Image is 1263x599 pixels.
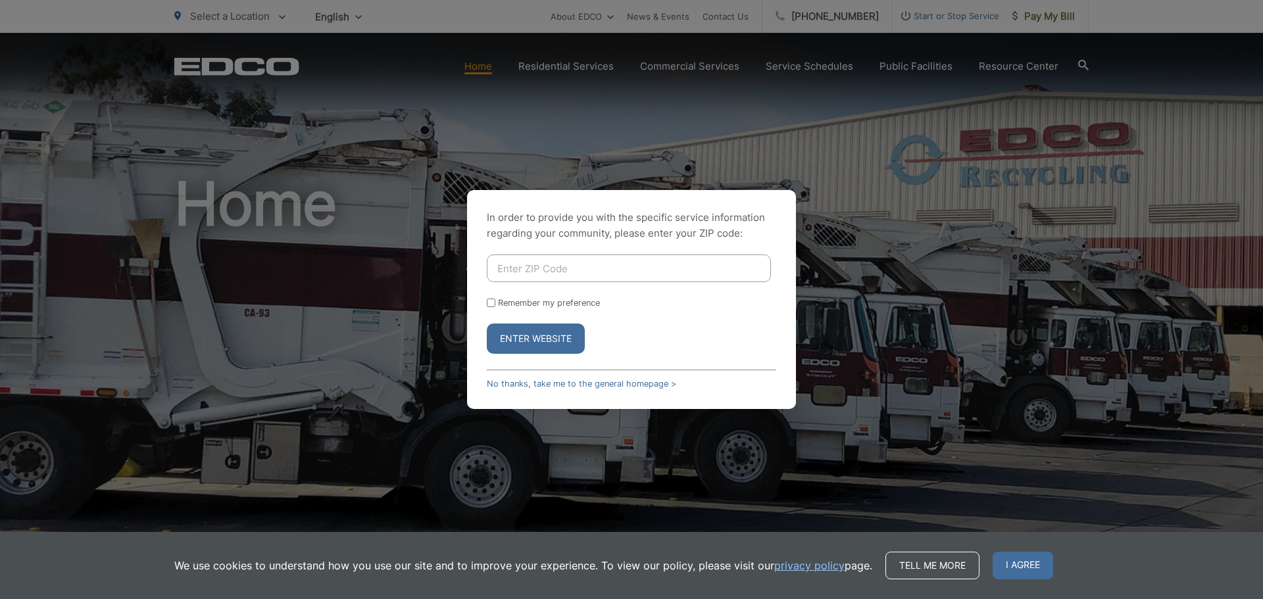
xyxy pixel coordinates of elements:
[774,558,845,573] a: privacy policy
[487,323,585,354] button: Enter Website
[487,210,776,241] p: In order to provide you with the specific service information regarding your community, please en...
[498,298,600,308] label: Remember my preference
[487,254,771,282] input: Enter ZIP Code
[993,552,1053,579] span: I agree
[487,379,676,389] a: No thanks, take me to the general homepage >
[885,552,979,579] a: Tell me more
[174,558,872,573] p: We use cookies to understand how you use our site and to improve your experience. To view our pol...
